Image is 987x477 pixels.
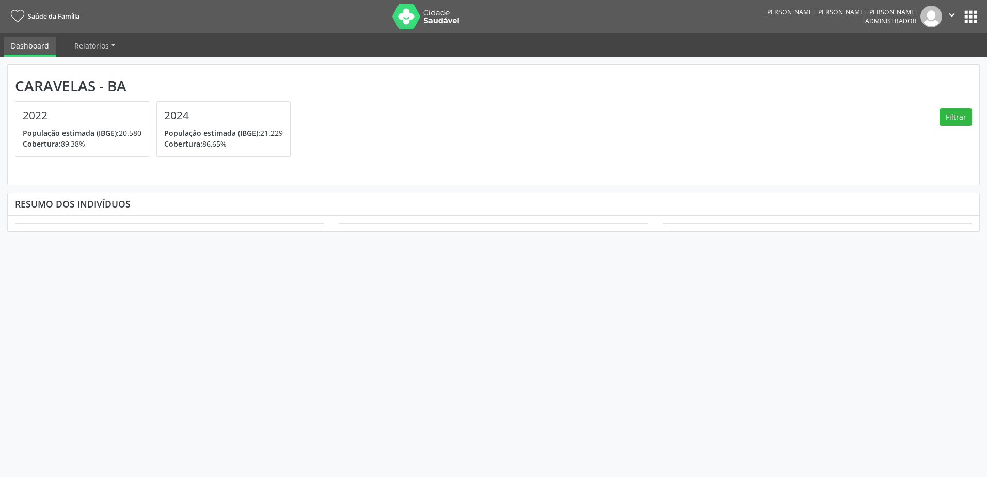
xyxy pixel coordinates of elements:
[15,77,298,94] div: Caravelas - BA
[164,139,202,149] span: Cobertura:
[67,37,122,55] a: Relatórios
[920,6,942,27] img: img
[164,128,283,138] p: 21.229
[23,109,141,122] h4: 2022
[164,138,283,149] p: 86,65%
[23,128,119,138] span: População estimada (IBGE):
[765,8,917,17] div: [PERSON_NAME] [PERSON_NAME] [PERSON_NAME]
[23,138,141,149] p: 89,38%
[15,198,972,210] div: Resumo dos indivíduos
[942,6,962,27] button: 
[962,8,980,26] button: apps
[164,109,283,122] h4: 2024
[7,8,79,25] a: Saúde da Família
[865,17,917,25] span: Administrador
[940,108,972,126] button: Filtrar
[164,128,260,138] span: População estimada (IBGE):
[4,37,56,57] a: Dashboard
[23,128,141,138] p: 20.580
[946,9,958,21] i: 
[23,139,61,149] span: Cobertura:
[74,41,109,51] span: Relatórios
[28,12,79,21] span: Saúde da Família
